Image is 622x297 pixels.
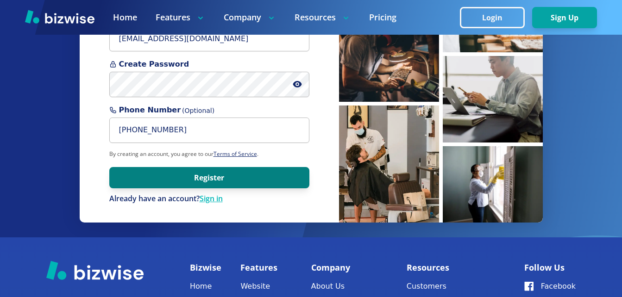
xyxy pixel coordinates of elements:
[460,7,525,28] button: Login
[369,12,396,23] a: Pricing
[407,280,505,293] a: Customers
[295,12,351,23] p: Resources
[190,280,221,293] a: Home
[25,10,94,24] img: Bizwise Logo
[339,29,439,102] img: Man inspecting coffee beans
[214,150,257,158] a: Terms of Service
[109,26,309,51] input: you@example.com
[311,280,388,293] a: About Us
[311,260,388,274] p: Company
[109,194,309,204] div: Already have an account?Sign in
[240,280,292,293] a: Website
[224,12,276,23] p: Company
[156,12,205,23] p: Features
[407,260,505,274] p: Resources
[524,260,576,274] p: Follow Us
[182,106,214,116] span: (Optional)
[109,194,309,204] p: Already have an account?
[460,13,532,22] a: Login
[190,260,221,274] p: Bizwise
[109,150,309,158] p: By creating an account, you agree to our .
[109,59,309,70] span: Create Password
[532,13,597,22] a: Sign Up
[524,282,534,291] img: Facebook Icon
[443,56,543,142] img: Man working on laptop
[109,105,309,116] span: Phone Number
[524,280,576,293] a: Facebook
[339,105,439,223] img: Barber cutting hair
[109,118,309,143] input: (000) 000-0000 Ext. 000
[46,260,144,280] img: Bizwise Logo
[113,12,137,23] a: Home
[443,146,543,223] img: Cleaner sanitizing windows
[532,7,597,28] button: Sign Up
[240,260,292,274] p: Features
[200,193,223,204] a: Sign in
[109,167,309,188] button: Register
